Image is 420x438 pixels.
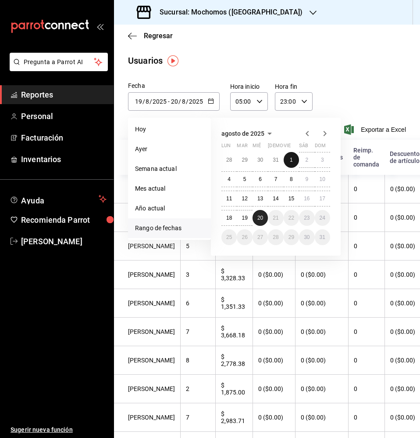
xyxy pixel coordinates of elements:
[348,318,384,346] th: 0
[226,215,232,221] abbr: 18 de agosto de 2025
[114,289,180,318] th: [PERSON_NAME]
[348,232,384,261] th: 0
[299,229,314,245] button: 30 de agosto de 2025
[168,98,170,105] span: -
[348,403,384,432] th: 0
[320,195,325,202] abbr: 17 de agosto de 2025
[253,171,268,187] button: 6 de agosto de 2025
[11,425,107,434] span: Sugerir nueva función
[167,55,178,66] img: Tooltip marker
[299,152,314,168] button: 2 de agosto de 2025
[21,132,107,144] span: Facturación
[128,81,220,90] div: Fecha
[186,98,189,105] span: /
[346,124,406,135] button: Exportar a Excel
[299,171,314,187] button: 9 de agosto de 2025
[226,234,232,240] abbr: 25 de agosto de 2025
[273,195,278,202] abbr: 14 de agosto de 2025
[257,195,263,202] abbr: 13 de agosto de 2025
[315,191,330,206] button: 17 de agosto de 2025
[284,171,299,187] button: 8 de agosto de 2025
[290,176,293,182] abbr: 8 de agosto de 2025
[257,215,263,221] abbr: 20 de agosto de 2025
[128,179,211,199] li: Mes actual
[221,210,237,226] button: 18 de agosto de 2025
[182,98,186,105] input: Month
[24,58,94,67] span: Pregunta a Parrot AI
[284,143,291,152] abbr: viernes
[315,152,330,168] button: 3 de agosto de 2025
[348,261,384,289] th: 0
[288,234,294,240] abbr: 29 de agosto de 2025
[144,32,173,40] span: Regresar
[273,157,278,163] abbr: 31 de julio de 2025
[315,210,330,226] button: 24 de agosto de 2025
[253,210,268,226] button: 20 de agosto de 2025
[268,191,283,206] button: 14 de agosto de 2025
[221,191,237,206] button: 11 de agosto de 2025
[114,175,180,203] th: [PERSON_NAME]
[321,157,324,163] abbr: 3 de agosto de 2025
[299,191,314,206] button: 16 de agosto de 2025
[114,261,180,289] th: [PERSON_NAME]
[215,261,253,289] th: $ 3,328.33
[128,54,163,67] div: Usuarios
[221,171,237,187] button: 4 de agosto de 2025
[178,98,181,105] span: /
[215,375,253,403] th: $ 1,875.00
[242,157,247,163] abbr: 29 de julio de 2025
[304,234,310,240] abbr: 30 de agosto de 2025
[257,157,263,163] abbr: 30 de julio de 2025
[237,229,252,245] button: 26 de agosto de 2025
[237,171,252,187] button: 5 de agosto de 2025
[221,130,264,137] span: agosto de 2025
[180,289,215,318] th: 6
[348,289,384,318] th: 0
[189,98,203,105] input: Year
[253,191,268,206] button: 13 de agosto de 2025
[226,195,232,202] abbr: 11 de agosto de 2025
[253,152,268,168] button: 30 de julio de 2025
[348,175,384,203] th: 0
[295,346,348,375] th: 0 ($0.00)
[295,289,348,318] th: 0 ($0.00)
[273,234,278,240] abbr: 28 de agosto de 2025
[228,176,231,182] abbr: 4 de agosto de 2025
[284,210,299,226] button: 22 de agosto de 2025
[128,32,173,40] button: Regresar
[221,143,231,152] abbr: lunes
[320,234,325,240] abbr: 31 de agosto de 2025
[171,98,178,105] input: Day
[305,176,308,182] abbr: 9 de agosto de 2025
[114,403,180,432] th: [PERSON_NAME]
[315,143,326,152] abbr: domingo
[230,83,268,90] label: Hora inicio
[6,64,108,73] a: Pregunta a Parrot AI
[221,152,237,168] button: 28 de julio de 2025
[304,195,310,202] abbr: 16 de agosto de 2025
[180,232,215,261] th: 5
[299,210,314,226] button: 23 de agosto de 2025
[128,139,211,159] li: Ayer
[243,176,246,182] abbr: 5 de agosto de 2025
[21,214,107,226] span: Recomienda Parrot
[128,119,211,139] li: Hoy
[114,203,180,232] th: [PERSON_NAME]
[215,403,253,432] th: $ 2,983.71
[145,98,149,105] input: Month
[142,98,145,105] span: /
[135,98,142,105] input: Day
[268,229,283,245] button: 28 de agosto de 2025
[152,98,167,105] input: Year
[21,153,107,165] span: Inventarios
[295,318,348,346] th: 0 ($0.00)
[299,143,308,152] abbr: sábado
[274,176,278,182] abbr: 7 de agosto de 2025
[268,152,283,168] button: 31 de julio de 2025
[180,403,215,432] th: 7
[268,171,283,187] button: 7 de agosto de 2025
[114,232,180,261] th: [PERSON_NAME]
[215,346,253,375] th: $ 2,778.38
